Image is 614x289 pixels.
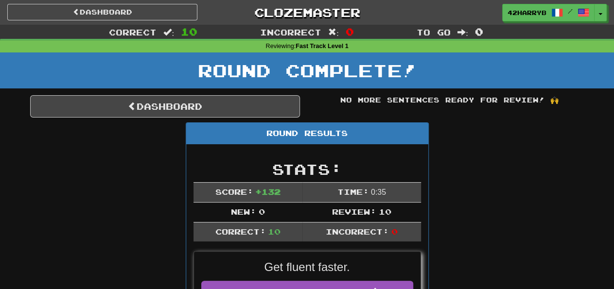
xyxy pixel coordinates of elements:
span: 10 [181,26,197,37]
h2: Stats: [193,161,421,177]
span: 0 : 35 [371,188,386,196]
span: : [328,28,339,36]
span: 0 [258,207,264,216]
div: No more sentences ready for review! 🙌 [315,95,584,105]
span: 0 [475,26,483,37]
span: Correct [109,27,157,37]
a: Clozemaster [212,4,402,21]
span: : [457,28,468,36]
div: Round Results [186,123,428,144]
span: Score: [215,187,253,196]
span: To go [417,27,451,37]
span: 0 [391,227,397,236]
span: 42harryb [508,8,546,17]
span: 0 [346,26,354,37]
span: Correct: [215,227,265,236]
a: 42harryb / [502,4,595,21]
strong: Fast Track Level 1 [296,43,349,50]
span: + 132 [255,187,281,196]
a: Dashboard [7,4,197,20]
span: : [163,28,174,36]
span: Incorrect: [326,227,389,236]
span: New: [231,207,256,216]
span: Review: [332,207,376,216]
span: Incorrect [260,27,321,37]
a: Dashboard [30,95,300,118]
p: Get fluent faster. [201,259,413,275]
span: 10 [268,227,281,236]
span: / [568,8,573,15]
h1: Round Complete! [3,61,611,80]
span: Time: [337,187,368,196]
span: 10 [378,207,391,216]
